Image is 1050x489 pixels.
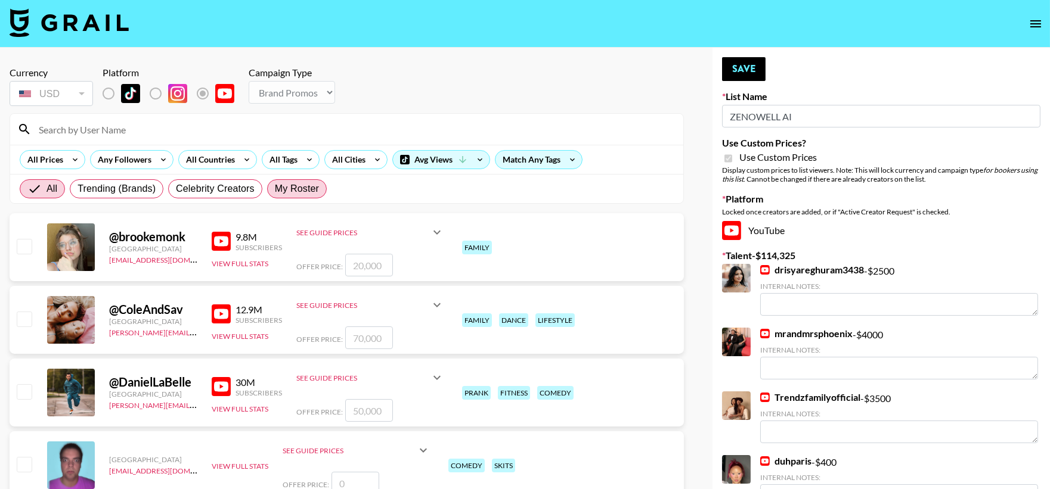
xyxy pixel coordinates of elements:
[236,304,282,316] div: 12.9M
[212,332,268,341] button: View Full Stats
[212,377,231,396] img: YouTube
[109,390,197,398] div: [GEOGRAPHIC_DATA]
[283,480,329,489] span: Offer Price:
[760,456,770,466] img: YouTube
[296,262,343,271] span: Offer Price:
[722,207,1040,216] div: Locked once creators are added, or if "Active Creator Request" is checked.
[10,67,93,79] div: Currency
[492,459,515,472] div: skits
[462,313,492,327] div: family
[462,386,491,400] div: prank
[296,301,430,310] div: See Guide Prices
[10,79,93,108] div: Currency is locked to USD
[722,221,741,240] img: YouTube
[760,345,1038,354] div: Internal Notes:
[722,193,1040,205] label: Platform
[109,455,197,464] div: [GEOGRAPHIC_DATA]
[499,313,528,327] div: dance
[262,151,300,169] div: All Tags
[498,386,530,400] div: fitness
[760,328,1038,379] div: - $ 4000
[345,254,393,276] input: 20,000
[109,244,197,253] div: [GEOGRAPHIC_DATA]
[32,120,676,139] input: Search by User Name
[168,84,187,103] img: Instagram
[10,8,129,37] img: Grail Talent
[760,328,853,340] a: mrandmrsphoenix
[296,407,343,416] span: Offer Price:
[275,182,319,196] span: My Roster
[78,182,156,196] span: Trending (Brands)
[722,91,1040,102] label: List Name
[103,67,244,79] div: Platform
[760,265,770,275] img: YouTube
[236,231,282,243] div: 9.8M
[345,326,393,349] input: 70,000
[212,232,231,251] img: YouTube
[296,373,430,382] div: See Guide Prices
[249,67,335,79] div: Campaign Type
[103,81,244,106] div: List locked to YouTube.
[760,393,770,402] img: YouTube
[448,459,485,472] div: comedy
[236,243,282,252] div: Subscribers
[109,253,229,264] a: [EMAIL_ADDRESS][DOMAIN_NAME]
[760,409,1038,418] div: Internal Notes:
[495,151,582,169] div: Match Any Tags
[121,84,140,103] img: TikTok
[176,182,255,196] span: Celebrity Creators
[760,329,770,338] img: YouTube
[760,264,864,276] a: drisyareghuram3438
[296,335,343,344] span: Offer Price:
[91,151,154,169] div: Any Followers
[296,291,444,319] div: See Guide Prices
[722,250,1040,261] label: Talent - $ 114,325
[109,464,229,475] a: [EMAIL_ADDRESS][DOMAIN_NAME]
[393,151,490,169] div: Avg Views
[739,151,817,163] span: Use Custom Prices
[236,388,282,397] div: Subscribers
[760,264,1038,316] div: - $ 2500
[760,391,1038,443] div: - $ 3500
[109,229,197,244] div: @ brookemonk
[760,391,860,403] a: Trendzfamilyofficial
[462,241,492,254] div: family
[537,386,574,400] div: comedy
[296,228,430,237] div: See Guide Prices
[212,259,268,268] button: View Full Stats
[212,462,268,471] button: View Full Stats
[722,221,1040,240] div: YouTube
[325,151,368,169] div: All Cities
[212,304,231,323] img: YouTube
[236,376,282,388] div: 30M
[296,363,444,392] div: See Guide Prices
[345,399,393,422] input: 50,000
[760,282,1038,291] div: Internal Notes:
[236,316,282,325] div: Subscribers
[722,137,1040,149] label: Use Custom Prices?
[1024,12,1048,36] button: open drawer
[109,317,197,326] div: [GEOGRAPHIC_DATA]
[109,326,286,337] a: [PERSON_NAME][EMAIL_ADDRESS][DOMAIN_NAME]
[12,83,91,104] div: USD
[20,151,66,169] div: All Prices
[296,218,444,247] div: See Guide Prices
[109,375,197,390] div: @ DanielLaBelle
[215,84,234,103] img: YouTube
[179,151,237,169] div: All Countries
[760,473,1038,482] div: Internal Notes:
[760,455,811,467] a: duhparis
[109,302,197,317] div: @ ColeAndSav
[283,436,430,465] div: See Guide Prices
[722,166,1040,183] div: Display custom prices to list viewers. Note: This will lock currency and campaign type . Cannot b...
[212,404,268,413] button: View Full Stats
[109,398,286,410] a: [PERSON_NAME][EMAIL_ADDRESS][DOMAIN_NAME]
[722,166,1037,183] em: for bookers using this list
[283,446,416,455] div: See Guide Prices
[47,182,57,196] span: All
[535,313,575,327] div: lifestyle
[722,57,766,81] button: Save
